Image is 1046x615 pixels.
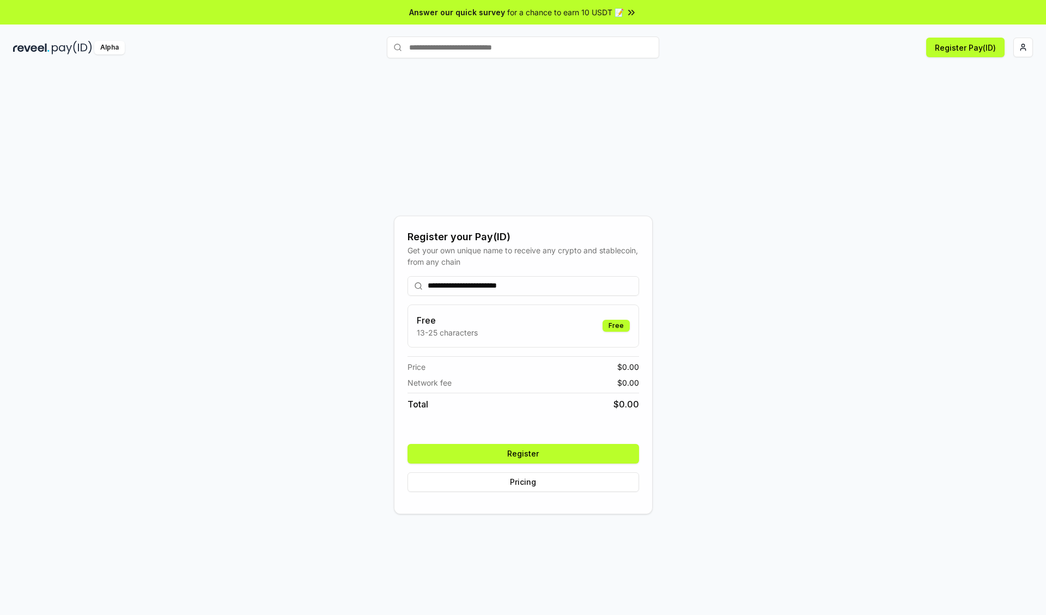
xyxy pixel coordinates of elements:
[926,38,1005,57] button: Register Pay(ID)
[408,361,425,373] span: Price
[94,41,125,54] div: Alpha
[408,229,639,245] div: Register your Pay(ID)
[408,377,452,388] span: Network fee
[613,398,639,411] span: $ 0.00
[408,472,639,492] button: Pricing
[13,41,50,54] img: reveel_dark
[408,398,428,411] span: Total
[409,7,505,18] span: Answer our quick survey
[617,361,639,373] span: $ 0.00
[617,377,639,388] span: $ 0.00
[408,245,639,267] div: Get your own unique name to receive any crypto and stablecoin, from any chain
[52,41,92,54] img: pay_id
[603,320,630,332] div: Free
[417,314,478,327] h3: Free
[417,327,478,338] p: 13-25 characters
[408,444,639,464] button: Register
[507,7,624,18] span: for a chance to earn 10 USDT 📝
